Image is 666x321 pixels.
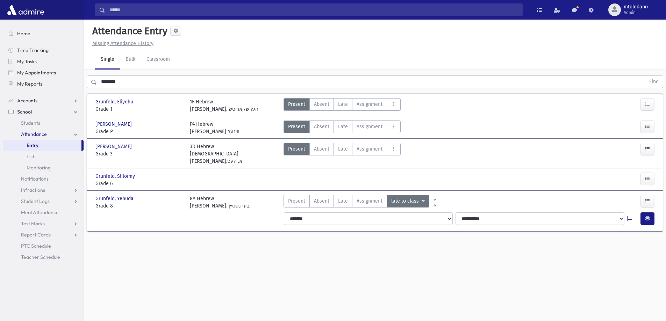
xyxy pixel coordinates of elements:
[190,195,250,210] div: 8A Hebrew [PERSON_NAME]. בערנשטיין
[21,187,45,193] span: Infractions
[141,50,176,70] a: Classroom
[95,50,120,70] a: Single
[3,28,84,39] a: Home
[338,101,348,108] span: Late
[27,142,38,148] span: Entry
[3,56,84,67] a: My Tasks
[17,70,56,76] span: My Appointments
[357,197,382,205] span: Assignment
[17,109,32,115] span: School
[3,207,84,218] a: Meal Attendance
[95,143,133,150] span: [PERSON_NAME]
[89,41,153,46] a: Missing Attendance History
[21,209,59,216] span: Meal Attendance
[120,50,141,70] a: Bulk
[95,105,183,113] span: Grade 1
[338,197,348,205] span: Late
[21,232,51,238] span: Report Cards
[387,195,429,207] button: late to class
[338,123,348,130] span: Late
[3,129,84,140] a: Attendance
[284,121,401,135] div: AttTypes
[190,98,258,113] div: 1F Hebrew [PERSON_NAME]. הערשקאוויטש
[89,25,167,37] h5: Attendance Entry
[284,98,401,113] div: AttTypes
[3,251,84,263] a: Teacher Schedule
[3,117,84,129] a: Students
[288,101,305,108] span: Present
[3,45,84,56] a: Time Tracking
[17,81,42,87] span: My Reports
[6,3,46,17] img: AdmirePro
[21,176,49,182] span: Notifications
[17,47,49,53] span: Time Tracking
[105,3,522,16] input: Search
[21,254,60,260] span: Teacher Schedule
[21,120,40,126] span: Students
[624,10,648,15] span: Admin
[357,145,382,153] span: Assignment
[92,41,153,46] u: Missing Attendance History
[95,202,183,210] span: Grade 8
[3,240,84,251] a: PTC Schedule
[624,4,648,10] span: mtoledano
[95,195,135,202] span: Grunfeld, Yehuda
[21,198,50,204] span: Student Logs
[288,123,305,130] span: Present
[3,218,84,229] a: Test Marks
[314,123,329,130] span: Absent
[3,106,84,117] a: School
[21,243,51,249] span: PTC Schedule
[190,121,239,135] div: P4 Hebrew [PERSON_NAME] ווינער
[288,145,305,153] span: Present
[27,165,51,171] span: Monitoring
[645,76,663,88] button: Find
[3,151,84,162] a: List
[3,173,84,184] a: Notifications
[3,140,81,151] a: Entry
[95,180,183,187] span: Grade 6
[391,197,420,205] span: late to class
[314,145,329,153] span: Absent
[27,153,34,160] span: List
[3,67,84,78] a: My Appointments
[314,101,329,108] span: Absent
[3,196,84,207] a: Student Logs
[357,123,382,130] span: Assignment
[314,197,329,205] span: Absent
[21,131,47,137] span: Attendance
[288,197,305,205] span: Present
[357,101,382,108] span: Assignment
[95,173,136,180] span: Grunfeld, Shloimy
[17,30,30,37] span: Home
[3,184,84,196] a: Infractions
[95,121,133,128] span: [PERSON_NAME]
[17,58,37,65] span: My Tasks
[284,195,429,210] div: AttTypes
[95,128,183,135] span: Grade P
[17,97,37,104] span: Accounts
[95,98,135,105] span: Grunfeld, Eliyohu
[190,143,277,165] div: 3D Hebrew [DEMOGRAPHIC_DATA][PERSON_NAME].א. העס
[3,162,84,173] a: Monitoring
[338,145,348,153] span: Late
[21,220,45,227] span: Test Marks
[3,229,84,240] a: Report Cards
[95,150,183,158] span: Grade 3
[3,78,84,89] a: My Reports
[3,95,84,106] a: Accounts
[284,143,401,165] div: AttTypes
